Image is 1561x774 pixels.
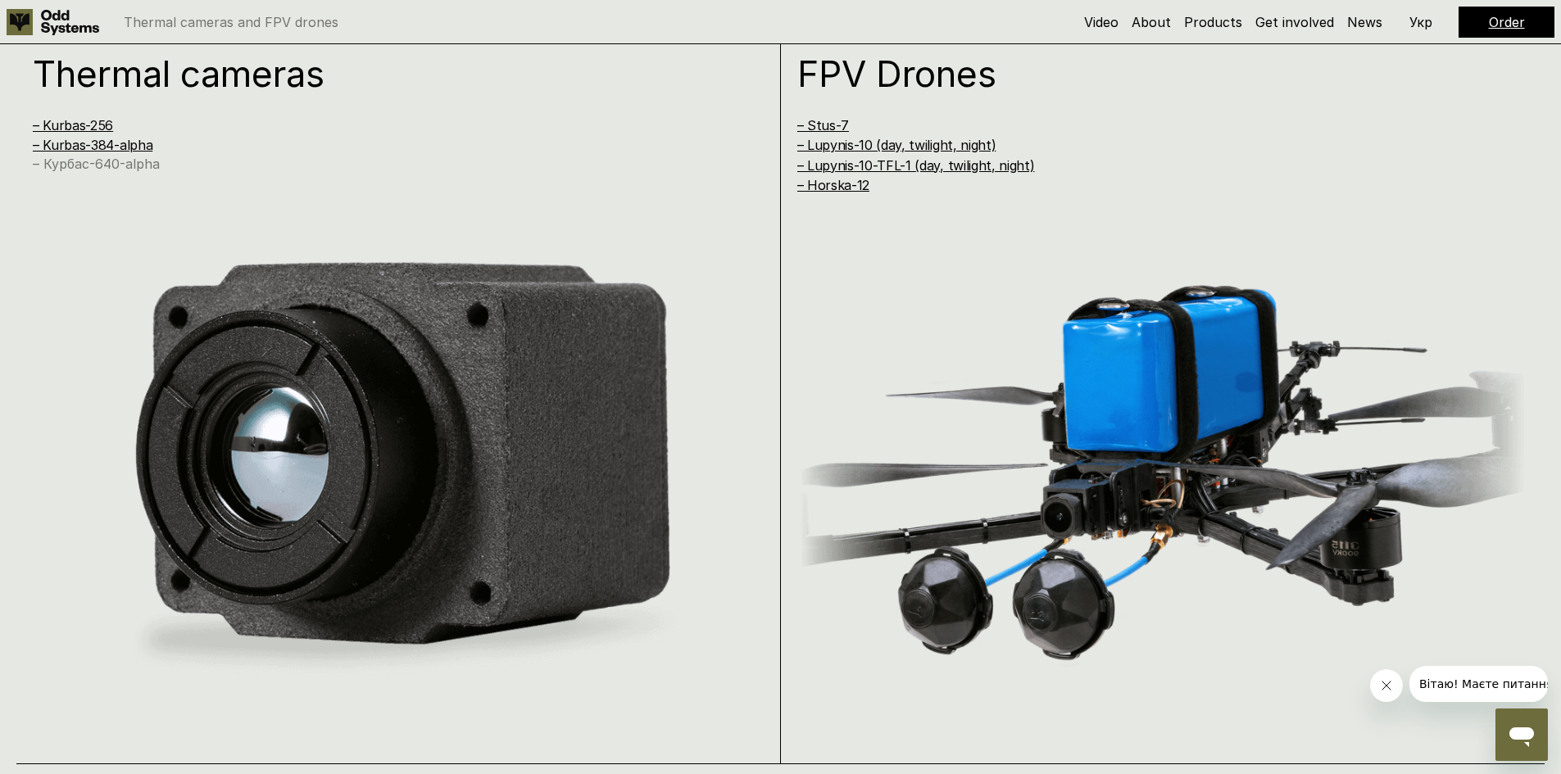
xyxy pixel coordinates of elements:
[797,137,996,153] a: – Lupynis-10 (day, twilight, night)
[1495,708,1548,761] iframe: Botón para iniciar la ventana de mensajería
[33,156,160,172] a: – Курбас-640-alpha
[1255,14,1334,30] a: Get involved
[1370,669,1403,702] iframe: Cerrar mensaje
[33,117,113,134] a: – Kurbas-256
[1347,14,1382,30] a: News
[124,16,338,29] p: Thermal cameras and FPV drones
[1409,16,1432,29] p: Укр
[10,11,150,25] span: Вітаю! Маєте питання?
[1184,14,1242,30] a: Products
[797,56,1485,92] h1: FPV Drones
[797,177,869,193] a: – Horska-12
[1489,14,1525,30] a: Order
[797,117,849,134] a: – Stus-7
[1409,666,1548,702] iframe: Mensaje de la compañía
[797,157,1035,174] a: – Lupynis-10-TFL-1 (day, twilight, night)
[1132,14,1171,30] a: About
[1084,14,1119,30] a: Video
[33,137,152,153] a: – Kurbas-384-alpha
[33,56,720,92] h1: Thermal cameras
